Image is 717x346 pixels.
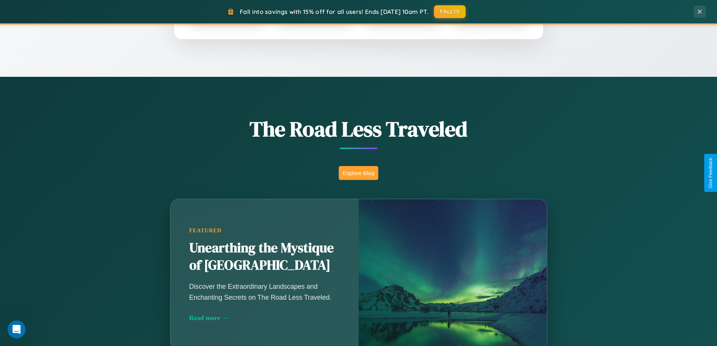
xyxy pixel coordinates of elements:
iframe: Intercom live chat [8,320,26,338]
button: Explore Blog [339,166,378,180]
button: FALL15 [434,5,466,18]
h2: Unearthing the Mystique of [GEOGRAPHIC_DATA] [189,239,340,274]
p: Discover the Extraordinary Landscapes and Enchanting Secrets on The Road Less Traveled. [189,281,340,302]
div: Read more → [189,314,340,322]
div: Featured [189,227,340,234]
h1: The Road Less Traveled [133,114,585,143]
span: Fall into savings with 15% off for all users! Ends [DATE] 10am PT. [240,8,428,15]
div: Give Feedback [708,158,713,188]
